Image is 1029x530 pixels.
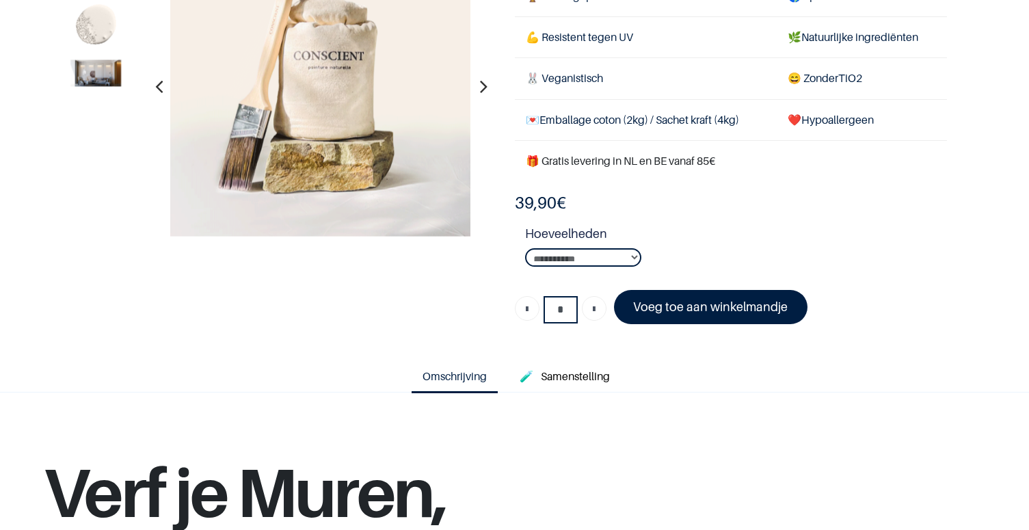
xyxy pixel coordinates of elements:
[777,58,947,99] td: TiO2
[70,1,121,52] img: Product image
[788,30,801,44] span: 🌿
[788,71,838,85] span: 😄 Zonder
[614,290,808,323] a: Voeg toe aan winkelmandje
[515,99,777,140] td: Emballage coton (2kg) / Sachet kraft (4kg)
[423,369,487,383] span: Omschrijving
[777,99,947,140] td: ❤️Hypoallergeen
[520,369,533,383] span: 🧪
[777,17,947,58] td: Natuurlijke ingrediënten
[526,71,603,85] span: 🐰 Veganistisch
[526,113,539,127] span: 💌
[526,154,715,168] font: 🎁 Gratis levering in NL en BE vanaf 85€
[70,60,121,87] img: Product image
[582,296,606,321] a: Voeg één toe
[526,30,633,44] span: 💪 Resistent tegen UV
[515,193,557,213] span: 39,90
[515,193,566,213] b: €
[525,224,947,248] strong: Hoeveelheden
[515,296,539,321] a: Verwijder een
[633,300,788,314] font: Voeg toe aan winkelmandje
[541,369,610,383] span: Samenstelling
